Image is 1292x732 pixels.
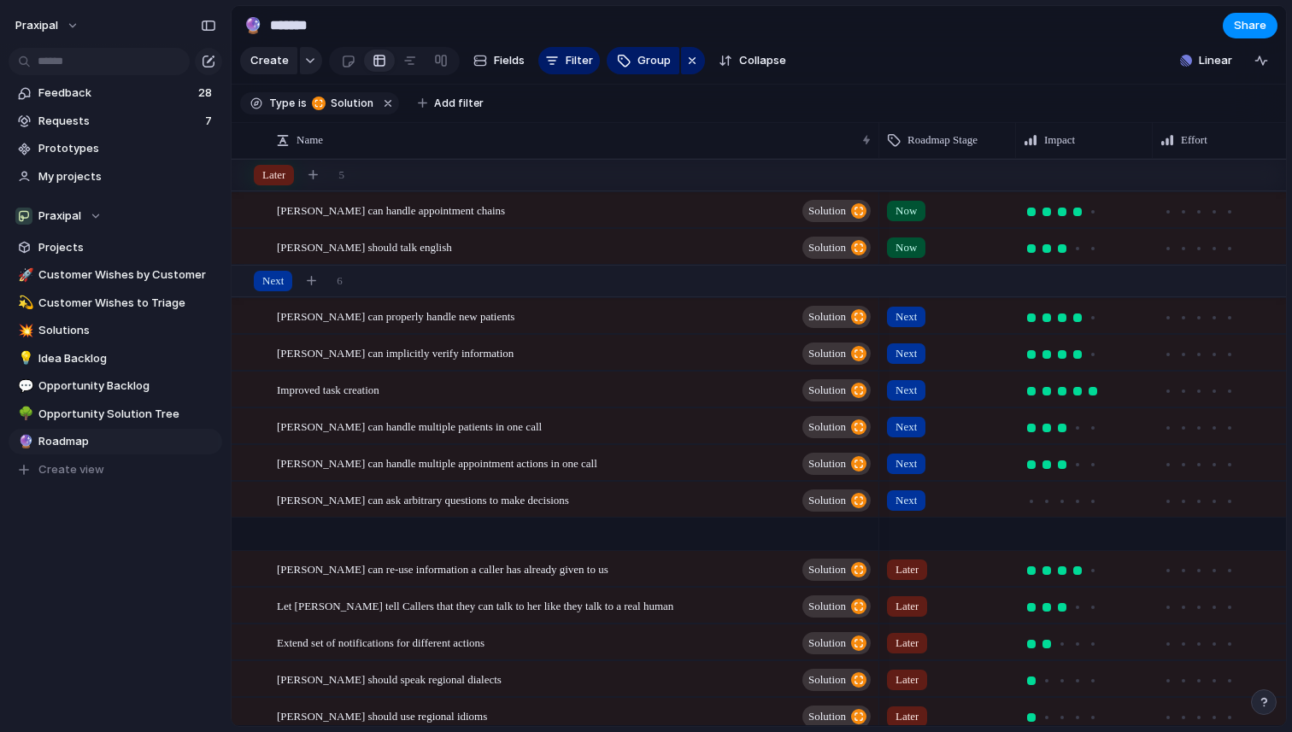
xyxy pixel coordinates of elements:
[38,113,200,130] span: Requests
[9,457,222,483] button: Create view
[434,96,484,111] span: Add filter
[1199,52,1232,69] span: Linear
[38,406,216,423] span: Opportunity Solution Tree
[802,379,871,401] button: Solution
[9,373,222,399] a: 💬Opportunity Backlog
[277,453,597,472] span: [PERSON_NAME] can handle multiple appointment actions in one call
[277,416,542,436] span: [PERSON_NAME] can handle multiple patients in one call
[808,452,846,476] span: Solution
[15,350,32,367] button: 💡
[15,322,32,339] button: 💥
[18,266,30,285] div: 🚀
[896,455,917,472] span: Next
[9,164,222,190] a: My projects
[808,236,846,260] span: Solution
[277,343,514,362] span: [PERSON_NAME] can implicitly verify information
[712,47,793,74] button: Collapse
[9,290,222,316] a: 💫Customer Wishes to Triage
[262,272,284,290] span: Next
[9,318,222,343] a: 💥Solutions
[277,706,487,725] span: [PERSON_NAME] should use regional idioms
[1181,132,1207,149] span: Effort
[896,308,917,325] span: Next
[38,378,216,395] span: Opportunity Backlog
[15,266,32,284] button: 🚀
[607,47,679,74] button: Group
[15,17,58,34] span: praxipal
[15,433,32,450] button: 🔮
[295,94,310,113] button: is
[802,489,871,512] button: Solution
[802,632,871,654] button: Solution
[326,96,373,111] span: Solution
[1223,13,1277,38] button: Share
[198,85,215,102] span: 28
[808,342,846,366] span: Solution
[802,237,871,259] button: Solution
[896,345,917,362] span: Next
[277,379,379,399] span: Improved task creation
[15,295,32,312] button: 💫
[239,12,267,39] button: 🔮
[808,594,846,618] span: Solution
[15,378,32,395] button: 💬
[9,136,222,161] a: Prototypes
[802,416,871,438] button: Solution
[38,168,216,185] span: My projects
[18,293,30,313] div: 💫
[896,561,919,578] span: Later
[802,669,871,691] button: Solution
[9,346,222,372] a: 💡Idea Backlog
[9,429,222,454] div: 🔮Roadmap
[802,306,871,328] button: Solution
[802,595,871,618] button: Solution
[9,203,222,229] button: Praxipal
[277,595,673,615] span: Let [PERSON_NAME] tell Callers that they can talk to her like they talk to a real human
[277,669,502,688] span: [PERSON_NAME] should speak regional dialects
[896,382,917,399] span: Next
[739,52,786,69] span: Collapse
[38,239,216,256] span: Projects
[896,239,917,256] span: Now
[802,706,871,728] button: Solution
[808,558,846,582] span: Solution
[808,489,846,512] span: Solution
[277,489,569,509] span: [PERSON_NAME] can ask arbitrary questions to make decisions
[38,85,193,102] span: Feedback
[277,559,608,578] span: [PERSON_NAME] can re-use information a caller has already given to us
[38,140,216,157] span: Prototypes
[240,47,297,74] button: Create
[9,262,222,288] div: 🚀Customer Wishes by Customer
[9,108,222,134] a: Requests7
[38,433,216,450] span: Roadmap
[38,295,216,312] span: Customer Wishes to Triage
[802,559,871,581] button: Solution
[337,272,343,290] span: 6
[38,461,104,478] span: Create view
[808,668,846,692] span: Solution
[467,47,531,74] button: Fields
[896,492,917,509] span: Next
[808,378,846,402] span: Solution
[896,671,919,688] span: Later
[802,200,871,222] button: Solution
[637,52,671,69] span: Group
[297,132,323,149] span: Name
[896,635,919,652] span: Later
[338,167,344,184] span: 5
[18,348,30,368] div: 💡
[38,266,216,284] span: Customer Wishes by Customer
[298,96,307,111] span: is
[808,415,846,439] span: Solution
[408,91,494,115] button: Add filter
[15,406,32,423] button: 🌳
[277,237,452,256] span: [PERSON_NAME] should talk english
[1044,132,1075,149] span: Impact
[269,96,295,111] span: Type
[9,401,222,427] a: 🌳Opportunity Solution Tree
[896,598,919,615] span: Later
[1173,48,1239,73] button: Linear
